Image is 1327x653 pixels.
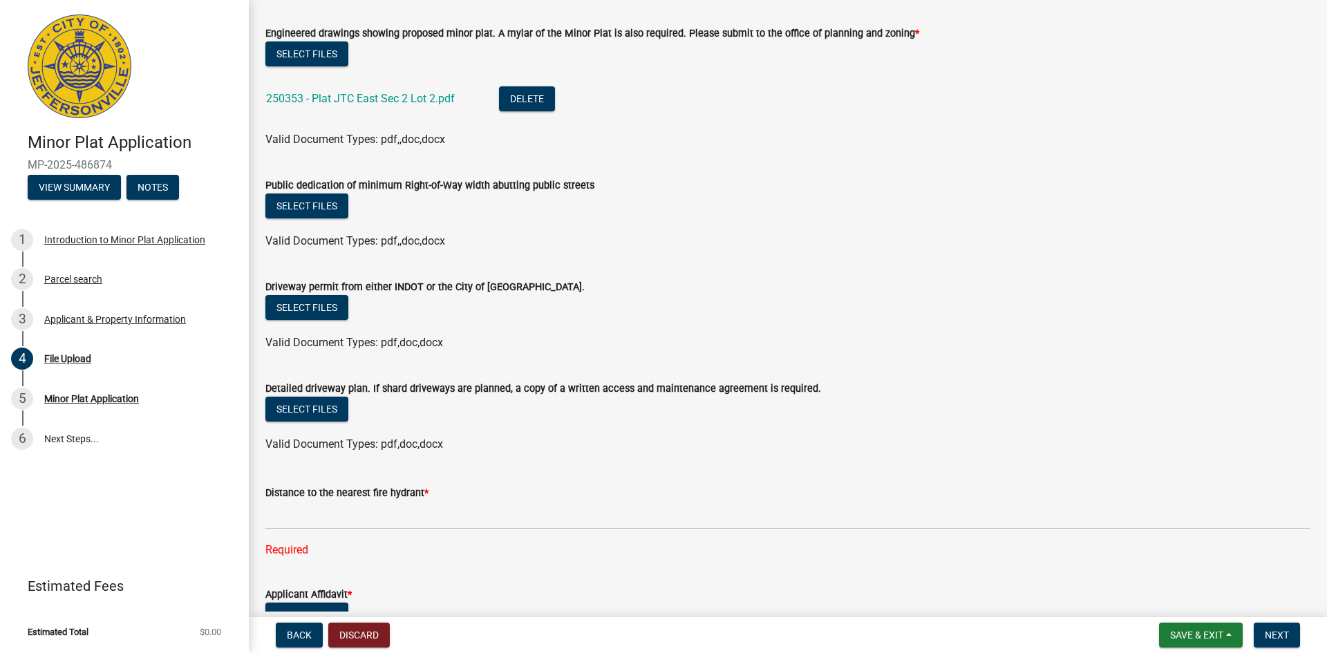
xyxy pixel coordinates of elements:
[44,354,91,363] div: File Upload
[1254,623,1300,647] button: Next
[28,133,238,153] h4: Minor Plat Application
[265,603,348,627] button: Select files
[11,308,33,330] div: 3
[265,590,352,600] label: Applicant Affidavit
[11,572,227,600] a: Estimated Fees
[44,394,139,404] div: Minor Plat Application
[265,384,821,394] label: Detailed driveway plan. If shard driveways are planned, a copy of a written access and maintenanc...
[265,181,594,191] label: Public dedication of minimum Right-of-Way width abutting public streets
[265,41,348,66] button: Select files
[499,93,555,106] wm-modal-confirm: Delete Document
[287,630,312,641] span: Back
[328,623,390,647] button: Discard
[276,623,323,647] button: Back
[265,295,348,320] button: Select files
[265,283,585,292] label: Driveway permit from either INDOT or the City of [GEOGRAPHIC_DATA].
[265,234,445,247] span: Valid Document Types: pdf,,doc,docx
[265,336,443,349] span: Valid Document Types: pdf,doc,docx
[44,235,205,245] div: Introduction to Minor Plat Application
[11,428,33,450] div: 6
[28,175,121,200] button: View Summary
[126,182,179,193] wm-modal-confirm: Notes
[1265,630,1289,641] span: Next
[499,86,555,111] button: Delete
[28,158,221,171] span: MP-2025-486874
[1170,630,1223,641] span: Save & Exit
[11,268,33,290] div: 2
[44,314,186,324] div: Applicant & Property Information
[265,193,348,218] button: Select files
[265,489,429,498] label: Distance to the nearest fire hydrant
[28,15,131,118] img: City of Jeffersonville, Indiana
[265,542,1310,558] div: Required
[1159,623,1243,647] button: Save & Exit
[11,388,33,410] div: 5
[126,175,179,200] button: Notes
[265,397,348,422] button: Select files
[200,627,221,636] span: $0.00
[44,274,102,284] div: Parcel search
[265,133,445,146] span: Valid Document Types: pdf,,doc,docx
[266,92,455,105] a: 250353 - Plat JTC East Sec 2 Lot 2.pdf
[28,627,88,636] span: Estimated Total
[28,182,121,193] wm-modal-confirm: Summary
[11,229,33,251] div: 1
[265,29,919,39] label: Engineered drawings showing proposed minor plat. A mylar of the Minor Plat is also required. Plea...
[265,437,443,451] span: Valid Document Types: pdf,doc,docx
[11,348,33,370] div: 4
